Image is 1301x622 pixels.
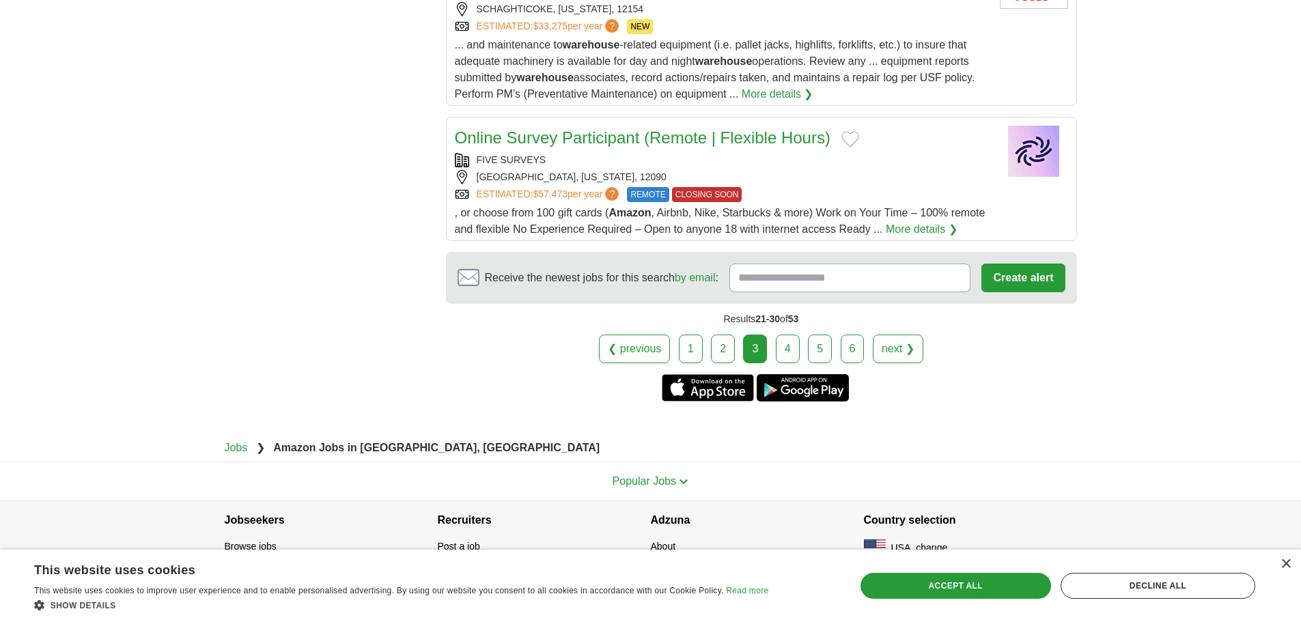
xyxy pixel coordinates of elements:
[675,272,716,283] a: by email
[651,541,676,552] a: About
[873,335,923,363] a: next ❯
[742,86,813,102] a: More details ❯
[864,539,886,556] img: US flag
[455,207,985,235] span: , or choose from 100 gift cards ( , Airbnb, Nike, Starbucks & more) Work on Your Time – 100% remo...
[34,586,724,595] span: This website uses cookies to improve user experience and to enable personalised advertising. By u...
[256,442,265,453] span: ❯
[1061,573,1255,599] div: Decline all
[455,170,989,184] div: [GEOGRAPHIC_DATA], [US_STATE], 12090
[605,187,619,201] span: ?
[446,304,1077,335] div: Results of
[455,153,989,167] div: FIVE SURVEYS
[662,374,754,401] a: Get the iPhone app
[679,335,703,363] a: 1
[477,187,622,202] a: ESTIMATED:$57,473per year?
[861,573,1051,599] div: Accept all
[455,39,975,100] span: ... and maintenance to -related equipment (i.e. pallet jacks, highlifts, forklifts, etc.) to insu...
[477,19,622,34] a: ESTIMATED:$33,275per year?
[225,442,248,453] a: Jobs
[516,72,574,83] strong: warehouse
[455,128,830,147] a: Online Survey Participant (Remote | Flexible Hours)
[485,270,718,286] span: Receive the newest jobs for this search :
[627,187,669,202] span: REMOTE
[886,221,957,238] a: More details ❯
[225,541,277,552] a: Browse jobs
[679,479,688,485] img: toggle icon
[788,313,799,324] span: 53
[613,475,676,487] span: Popular Jobs
[864,501,1077,539] h4: Country selection
[711,335,735,363] a: 2
[627,19,653,34] span: NEW
[599,335,670,363] a: ❮ previous
[672,187,742,202] span: CLOSING SOON
[34,558,734,578] div: This website uses cookies
[51,601,116,610] span: Show details
[608,207,651,218] strong: Amazon
[34,598,768,612] div: Show details
[605,19,619,33] span: ?
[981,264,1065,292] button: Create alert
[841,131,859,147] button: Add to favorite jobs
[757,374,849,401] a: Get the Android app
[455,2,989,16] div: SCHAGHTICOKE, [US_STATE], 12154
[273,442,600,453] strong: Amazon Jobs in [GEOGRAPHIC_DATA], [GEOGRAPHIC_DATA]
[563,39,620,51] strong: warehouse
[695,55,753,67] strong: warehouse
[726,586,768,595] a: Read more, opens a new window
[533,20,568,31] span: $33,275
[743,335,767,363] div: 3
[755,313,780,324] span: 21-30
[808,335,832,363] a: 5
[438,541,480,552] a: Post a job
[776,335,800,363] a: 4
[1281,559,1291,569] div: Close
[891,541,911,555] span: USA
[916,541,947,555] button: change
[841,335,865,363] a: 6
[1000,126,1068,177] img: Company logo
[533,188,568,199] span: $57,473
